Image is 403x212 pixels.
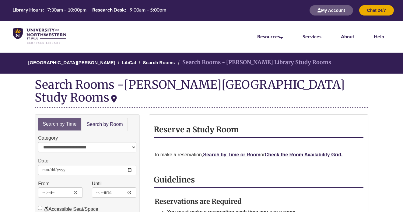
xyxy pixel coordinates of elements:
[265,152,343,157] a: Check the Room Availability Grid.
[143,60,175,65] a: Search Rooms
[38,134,58,142] label: Category
[35,53,368,74] nav: Breadcrumb
[47,7,86,12] span: 7:30am – 10:00pm
[122,60,136,65] a: LibCal
[203,152,260,157] a: Search by Time or Room
[303,33,321,39] a: Services
[374,33,384,39] a: Help
[35,77,345,105] div: [PERSON_NAME][GEOGRAPHIC_DATA] Study Rooms
[155,197,242,206] strong: Reservations are Required
[38,206,42,210] input: Accessible Seat/Space
[176,58,331,67] li: Search Rooms - [PERSON_NAME] Library Study Rooms
[90,6,127,13] th: Research Desk:
[310,5,353,16] button: My Account
[257,33,283,39] a: Resources
[35,78,368,108] div: Search Rooms -
[359,8,394,13] a: Chat 24/7
[154,175,195,185] strong: Guidelines
[38,180,49,188] label: From
[38,118,81,131] a: Search by Time
[10,6,168,14] a: Hours Today
[310,8,353,13] a: My Account
[341,33,354,39] a: About
[92,180,102,188] label: Until
[82,118,128,131] a: Search by Room
[359,5,394,16] button: Chat 24/7
[154,151,363,159] p: To make a reservation, or
[154,125,239,134] strong: Reserve a Study Room
[130,7,166,12] span: 9:00am – 5:00pm
[28,60,115,65] a: [GEOGRAPHIC_DATA][PERSON_NAME]
[38,157,48,165] label: Date
[13,28,66,44] img: UNWSP Library Logo
[10,6,45,13] th: Library Hours:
